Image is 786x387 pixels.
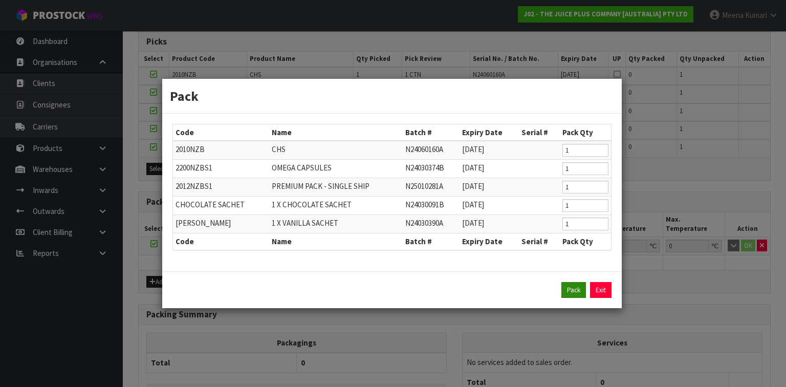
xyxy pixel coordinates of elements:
th: Serial # [519,124,560,141]
span: [DATE] [462,200,484,209]
h3: Pack [170,87,614,105]
th: Expiry Date [460,233,518,250]
span: [DATE] [462,181,484,191]
span: PREMIUM PACK - SINGLE SHIP [272,181,369,191]
span: N24030091B [405,200,444,209]
button: Pack [561,282,586,298]
a: Exit [590,282,612,298]
th: Name [269,233,403,250]
th: Pack Qty [560,233,611,250]
span: N24030374B [405,163,444,173]
span: N24060160A [405,144,443,154]
span: 1 X VANILLA SACHET [272,218,338,228]
th: Name [269,124,403,141]
th: Pack Qty [560,124,611,141]
th: Code [173,233,269,250]
th: Serial # [519,233,560,250]
th: Batch # [403,124,460,141]
span: N24030390A [405,218,443,228]
th: Batch # [403,233,460,250]
span: CHOCOLATE SACHET [176,200,245,209]
span: [PERSON_NAME] [176,218,231,228]
th: Code [173,124,269,141]
span: CHS [272,144,286,154]
span: 2200NZBS1 [176,163,212,173]
span: 2010NZB [176,144,205,154]
span: [DATE] [462,163,484,173]
span: 1 X CHOCOLATE SACHET [272,200,352,209]
span: [DATE] [462,218,484,228]
span: 2012NZBS1 [176,181,212,191]
span: [DATE] [462,144,484,154]
th: Expiry Date [460,124,518,141]
span: OMEGA CAPSULES [272,163,332,173]
span: N25010281A [405,181,443,191]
